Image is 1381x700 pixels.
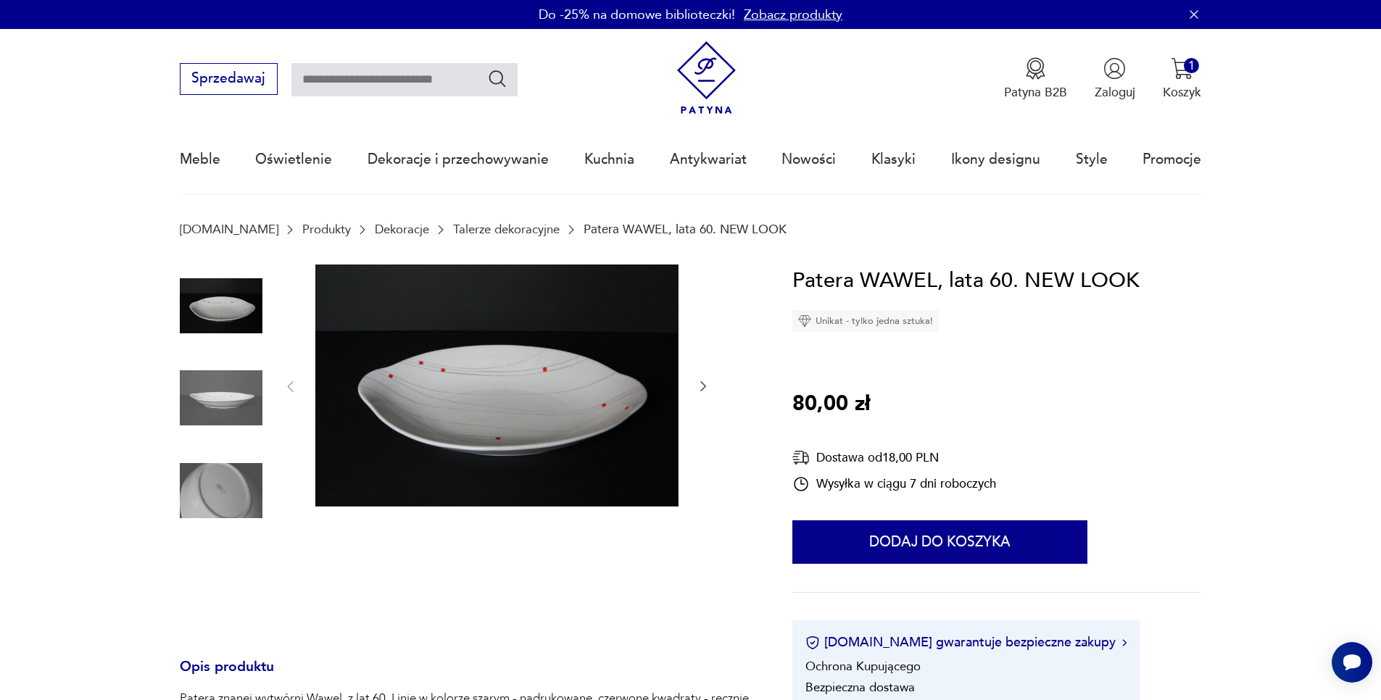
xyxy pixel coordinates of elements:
button: Szukaj [487,68,508,89]
a: Sprzedawaj [180,74,278,86]
a: Ikona medaluPatyna B2B [1004,57,1067,101]
li: Ochrona Kupującego [805,658,921,675]
a: [DOMAIN_NAME] [180,222,278,236]
a: Style [1076,126,1108,193]
img: Ikonka użytkownika [1103,57,1126,80]
img: Ikona medalu [1024,57,1047,80]
img: Zdjęcie produktu Patera WAWEL, lata 60. NEW LOOK [180,264,262,347]
p: 80,00 zł [792,388,870,421]
img: Ikona certyfikatu [805,636,820,650]
a: Meble [180,126,220,193]
button: [DOMAIN_NAME] gwarantuje bezpieczne zakupy [805,633,1127,651]
a: Nowości [781,126,836,193]
p: Zaloguj [1095,84,1135,101]
div: Wysyłka w ciągu 7 dni roboczych [792,475,996,493]
div: Unikat - tylko jedna sztuka! [792,310,939,332]
p: Do -25% na domowe biblioteczki! [539,6,735,24]
button: Zaloguj [1095,57,1135,101]
img: Zdjęcie produktu Patera WAWEL, lata 60. NEW LOOK [180,357,262,439]
a: Oświetlenie [255,126,332,193]
iframe: Smartsupp widget button [1332,642,1372,683]
img: Ikona dostawy [792,449,810,467]
img: Patyna - sklep z meblami i dekoracjami vintage [670,41,743,114]
img: Ikona koszyka [1171,57,1193,80]
button: Patyna B2B [1004,57,1067,101]
button: Dodaj do koszyka [792,520,1087,564]
a: Zobacz produkty [744,6,842,24]
a: Dekoracje [375,222,429,236]
button: 1Koszyk [1163,57,1201,101]
img: Ikona diamentu [798,314,811,328]
p: Koszyk [1163,84,1201,101]
a: Promocje [1142,126,1201,193]
div: Dostawa od 18,00 PLN [792,449,996,467]
a: Dekoracje i przechowywanie [368,126,549,193]
a: Talerze dekoracyjne [453,222,560,236]
h1: Patera WAWEL, lata 60. NEW LOOK [792,264,1140,298]
img: Zdjęcie produktu Patera WAWEL, lata 60. NEW LOOK [180,449,262,532]
img: Zdjęcie produktu Patera WAWEL, lata 60. NEW LOOK [315,264,679,507]
img: Ikona strzałki w prawo [1122,639,1127,646]
p: Patera WAWEL, lata 60. NEW LOOK [584,222,787,236]
button: Sprzedawaj [180,63,278,95]
a: Ikony designu [951,126,1040,193]
a: Klasyki [871,126,916,193]
h3: Opis produktu [180,662,751,691]
div: 1 [1184,58,1199,73]
a: Antykwariat [670,126,747,193]
a: Kuchnia [584,126,634,193]
p: Patyna B2B [1004,84,1067,101]
a: Produkty [302,222,351,236]
li: Bezpieczna dostawa [805,679,915,696]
